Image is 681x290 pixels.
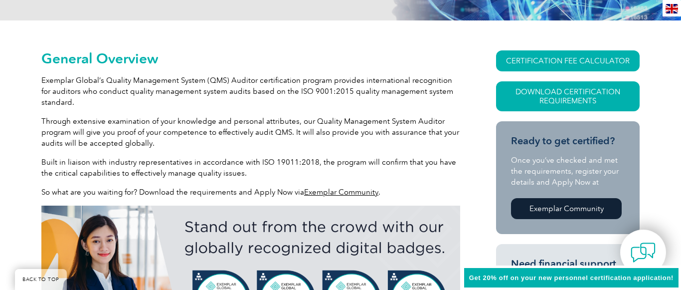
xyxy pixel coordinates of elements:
[511,198,622,219] a: Exemplar Community
[496,81,640,111] a: Download Certification Requirements
[304,188,378,197] a: Exemplar Community
[41,50,460,66] h2: General Overview
[469,274,674,282] span: Get 20% off on your new personnel certification application!
[511,258,625,283] h3: Need financial support from your employer?
[511,155,625,188] p: Once you’ve checked and met the requirements, register your details and Apply Now at
[41,116,460,149] p: Through extensive examination of your knowledge and personal attributes, our Quality Management S...
[15,269,67,290] a: BACK TO TOP
[666,4,678,13] img: en
[41,187,460,198] p: So what are you waiting for? Download the requirements and Apply Now via .
[41,157,460,179] p: Built in liaison with industry representatives in accordance with ISO 19011:2018, the program wil...
[511,135,625,147] h3: Ready to get certified?
[41,75,460,108] p: Exemplar Global’s Quality Management System (QMS) Auditor certification program provides internat...
[631,240,656,265] img: contact-chat.png
[496,50,640,71] a: CERTIFICATION FEE CALCULATOR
